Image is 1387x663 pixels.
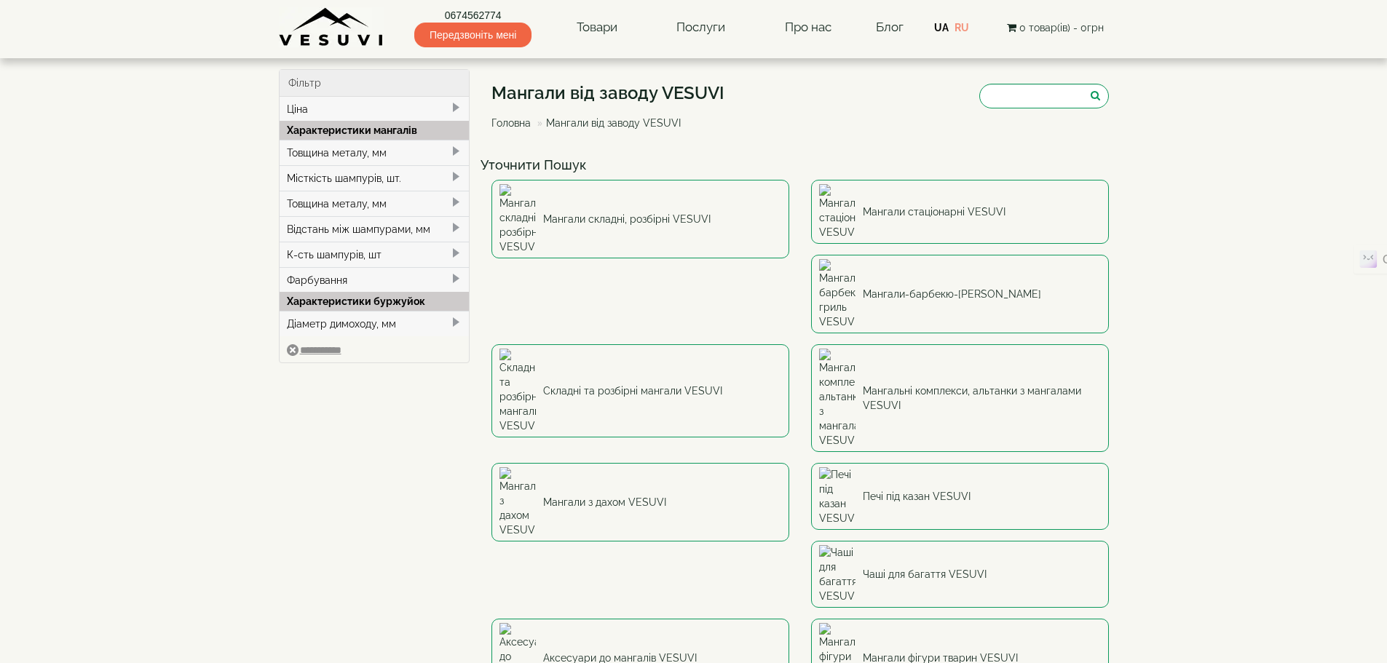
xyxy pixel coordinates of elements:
[280,140,470,165] div: Товщина металу, мм
[819,259,855,329] img: Мангали-барбекю-гриль VESUVI
[414,8,532,23] a: 0674562774
[770,11,846,44] a: Про нас
[280,70,470,97] div: Фільтр
[491,463,789,541] a: Мангали з дахом VESUVI Мангали з дахом VESUVI
[811,180,1109,244] a: Мангали стаціонарні VESUVI Мангали стаціонарні VESUVI
[811,344,1109,452] a: Мангальні комплекси, альтанки з мангалами VESUVI Мангальні комплекси, альтанки з мангалами VESUVI
[280,191,470,216] div: Товщина металу, мм
[280,311,470,336] div: Діаметр димоходу, мм
[491,344,789,437] a: Складні та розбірні мангали VESUVI Складні та розбірні мангали VESUVI
[811,463,1109,530] a: Печі під казан VESUVI Печі під казан VESUVI
[280,216,470,242] div: Відстань між шампурами, мм
[819,545,855,603] img: Чаші для багаття VESUVI
[499,349,536,433] img: Складні та розбірні мангали VESUVI
[1003,20,1108,36] button: 0 товар(ів) - 0грн
[491,117,531,129] a: Головна
[819,349,855,448] img: Мангальні комплекси, альтанки з мангалами VESUVI
[1019,22,1104,33] span: 0 товар(ів) - 0грн
[491,180,789,258] a: Мангали складні, розбірні VESUVI Мангали складні, розбірні VESUVI
[499,467,536,537] img: Мангали з дахом VESUVI
[562,11,632,44] a: Товари
[280,242,470,267] div: К-сть шампурів, шт
[414,23,532,47] span: Передзвоніть мені
[662,11,740,44] a: Послуги
[955,22,969,33] a: RU
[876,20,904,34] a: Блог
[280,292,470,311] div: Характеристики буржуйок
[811,255,1109,333] a: Мангали-барбекю-гриль VESUVI Мангали-барбекю-[PERSON_NAME]
[499,184,536,254] img: Мангали складні, розбірні VESUVI
[280,97,470,122] div: Ціна
[819,467,855,525] img: Печі під казан VESUVI
[280,121,470,140] div: Характеристики мангалів
[819,184,855,239] img: Мангали стаціонарні VESUVI
[534,116,681,130] li: Мангали від заводу VESUVI
[280,165,470,191] div: Місткість шампурів, шт.
[811,541,1109,608] a: Чаші для багаття VESUVI Чаші для багаття VESUVI
[279,7,384,47] img: Завод VESUVI
[491,84,724,103] h1: Мангали від заводу VESUVI
[934,22,949,33] a: UA
[481,158,1120,172] h4: Уточнити Пошук
[280,267,470,293] div: Фарбування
